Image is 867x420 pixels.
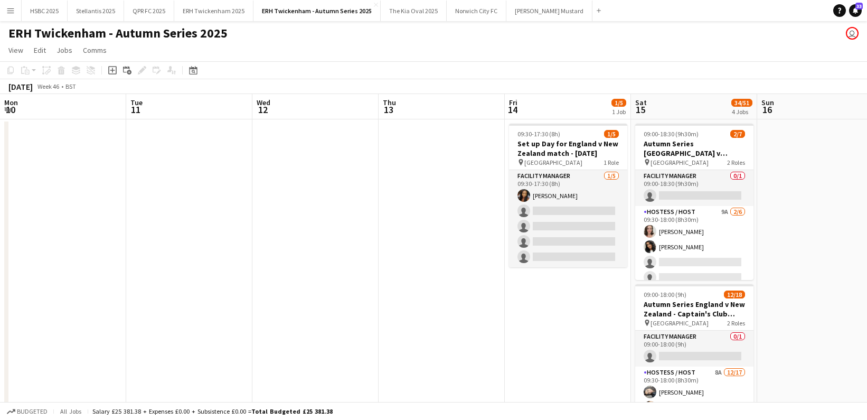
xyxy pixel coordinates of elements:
[68,1,124,21] button: Stellantis 2025
[849,4,862,17] a: 33
[635,300,753,319] h3: Autumn Series England v New Zealand - Captain's Club (North Stand) - [DATE]
[635,98,647,107] span: Sat
[83,45,107,55] span: Comms
[124,1,174,21] button: QPR FC 2025
[517,130,560,138] span: 09:30-17:30 (8h)
[846,27,859,40] app-user-avatar: Sam Johannesson
[507,104,517,116] span: 14
[174,1,253,21] button: ERH Twickenham 2025
[727,319,745,327] span: 2 Roles
[524,158,582,166] span: [GEOGRAPHIC_DATA]
[760,104,774,116] span: 16
[724,291,745,298] span: 12/18
[381,104,396,116] span: 13
[257,98,270,107] span: Wed
[5,406,49,417] button: Budgeted
[634,104,647,116] span: 15
[129,104,143,116] span: 11
[8,25,228,41] h1: ERH Twickenham - Autumn Series 2025
[381,1,447,21] button: The Kia Oval 2025
[8,81,33,92] div: [DATE]
[52,43,77,57] a: Jobs
[35,82,61,90] span: Week 46
[727,158,745,166] span: 2 Roles
[251,407,333,415] span: Total Budgeted £25 381.38
[635,206,753,319] app-card-role: Hostess / Host9A2/609:30-18:00 (8h30m)[PERSON_NAME][PERSON_NAME]
[509,170,627,267] app-card-role: Facility Manager1/509:30-17:30 (8h)[PERSON_NAME]
[732,108,752,116] div: 4 Jobs
[92,407,333,415] div: Salary £25 381.38 + Expenses £0.00 + Subsistence £0.00 =
[730,130,745,138] span: 2/7
[509,98,517,107] span: Fri
[34,45,46,55] span: Edit
[651,158,709,166] span: [GEOGRAPHIC_DATA]
[58,407,83,415] span: All jobs
[651,319,709,327] span: [GEOGRAPHIC_DATA]
[3,104,18,116] span: 10
[4,98,18,107] span: Mon
[17,408,48,415] span: Budgeted
[604,158,619,166] span: 1 Role
[509,124,627,267] app-job-card: 09:30-17:30 (8h)1/5Set up Day for England v New Zealand match - [DATE] [GEOGRAPHIC_DATA]1 RoleFac...
[644,130,699,138] span: 09:00-18:30 (9h30m)
[635,331,753,367] app-card-role: Facility Manager0/109:00-18:00 (9h)
[506,1,592,21] button: [PERSON_NAME] Mustard
[255,104,270,116] span: 12
[65,82,76,90] div: BST
[22,1,68,21] button: HSBC 2025
[635,139,753,158] h3: Autumn Series [GEOGRAPHIC_DATA] v [GEOGRAPHIC_DATA] - [GEOGRAPHIC_DATA] ([GEOGRAPHIC_DATA]) - [DATE]
[761,98,774,107] span: Sun
[130,98,143,107] span: Tue
[855,3,863,10] span: 33
[8,45,23,55] span: View
[4,43,27,57] a: View
[509,139,627,158] h3: Set up Day for England v New Zealand match - [DATE]
[644,291,686,298] span: 09:00-18:00 (9h)
[253,1,381,21] button: ERH Twickenham - Autumn Series 2025
[604,130,619,138] span: 1/5
[447,1,506,21] button: Norwich City FC
[635,124,753,280] app-job-card: 09:00-18:30 (9h30m)2/7Autumn Series [GEOGRAPHIC_DATA] v [GEOGRAPHIC_DATA] - [GEOGRAPHIC_DATA] ([G...
[612,108,626,116] div: 1 Job
[30,43,50,57] a: Edit
[635,170,753,206] app-card-role: Facility Manager0/109:00-18:30 (9h30m)
[79,43,111,57] a: Comms
[56,45,72,55] span: Jobs
[383,98,396,107] span: Thu
[731,99,752,107] span: 34/51
[611,99,626,107] span: 1/5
